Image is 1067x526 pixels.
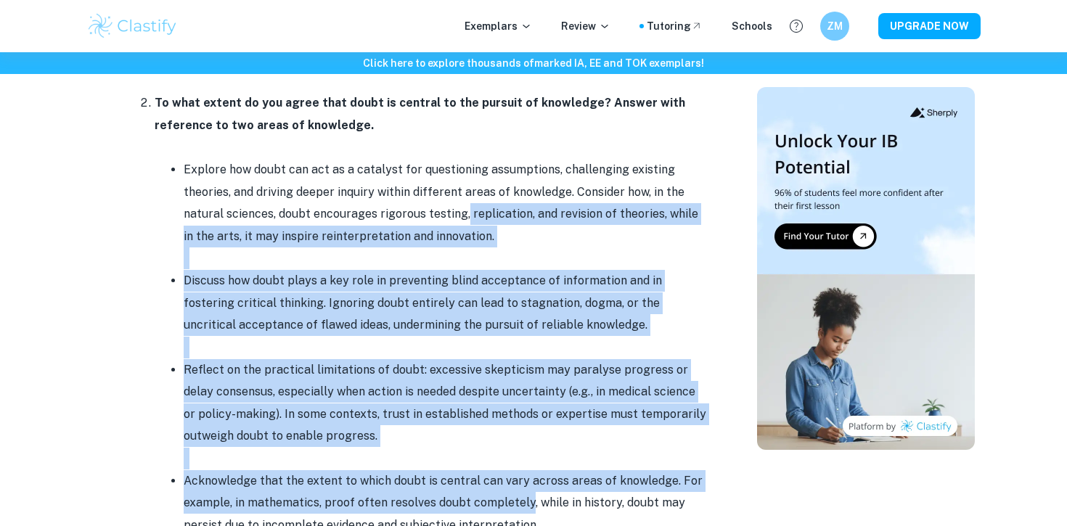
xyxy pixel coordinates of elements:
a: Tutoring [647,18,703,34]
p: Exemplars [465,18,532,34]
img: Thumbnail [757,87,975,450]
p: Reflect on the practical limitations of doubt: excessive skepticism may paralyse progress or dela... [184,359,706,448]
p: Explore how doubt can act as a catalyst for questioning assumptions, challenging existing theorie... [184,159,706,247]
p: Review [561,18,610,34]
strong: To what extent do you agree that doubt is central to the pursuit of knowledge? Answer with refere... [155,96,685,131]
button: ZM [820,12,849,41]
img: Clastify logo [86,12,179,41]
button: Help and Feedback [784,14,809,38]
a: Schools [732,18,772,34]
h6: Click here to explore thousands of marked IA, EE and TOK exemplars ! [3,55,1064,71]
p: Discuss how doubt plays a key role in preventing blind acceptance of information and in fostering... [184,270,706,336]
button: UPGRADE NOW [878,13,981,39]
h6: ZM [827,18,843,34]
